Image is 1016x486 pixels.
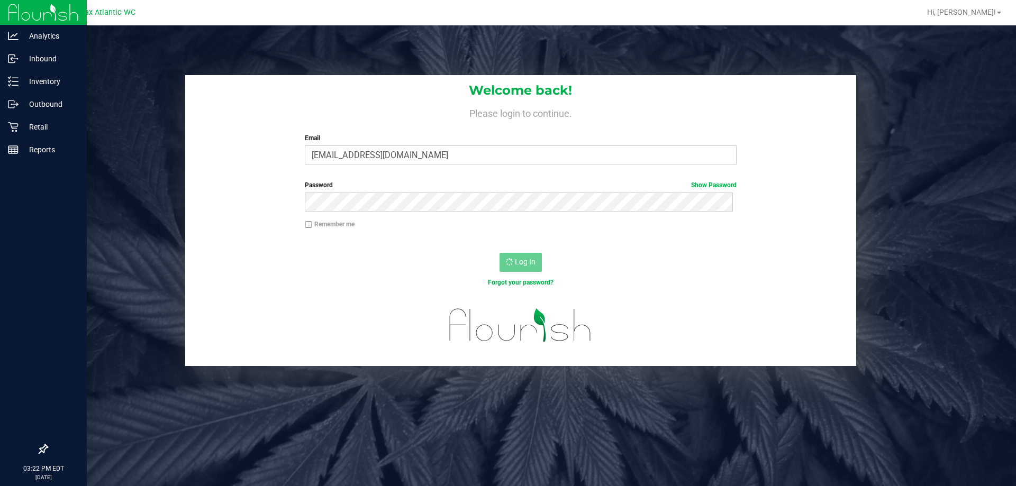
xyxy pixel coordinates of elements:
inline-svg: Inbound [8,53,19,64]
h4: Please login to continue. [185,106,856,118]
h1: Welcome back! [185,84,856,97]
p: Outbound [19,98,82,111]
input: Remember me [305,221,312,228]
span: Log In [515,258,536,266]
span: Password [305,181,333,189]
span: Jax Atlantic WC [80,8,135,17]
p: [DATE] [5,473,82,481]
inline-svg: Reports [8,144,19,155]
a: Forgot your password? [488,279,554,286]
label: Remember me [305,219,355,229]
p: Retail [19,121,82,133]
p: Inbound [19,52,82,65]
a: Show Password [691,181,737,189]
p: Inventory [19,75,82,88]
img: flourish_logo.svg [437,298,604,352]
label: Email [305,133,736,143]
p: 03:22 PM EDT [5,464,82,473]
inline-svg: Inventory [8,76,19,87]
inline-svg: Analytics [8,31,19,41]
p: Reports [19,143,82,156]
inline-svg: Outbound [8,99,19,109]
p: Analytics [19,30,82,42]
span: Hi, [PERSON_NAME]! [927,8,996,16]
button: Log In [500,253,542,272]
inline-svg: Retail [8,122,19,132]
